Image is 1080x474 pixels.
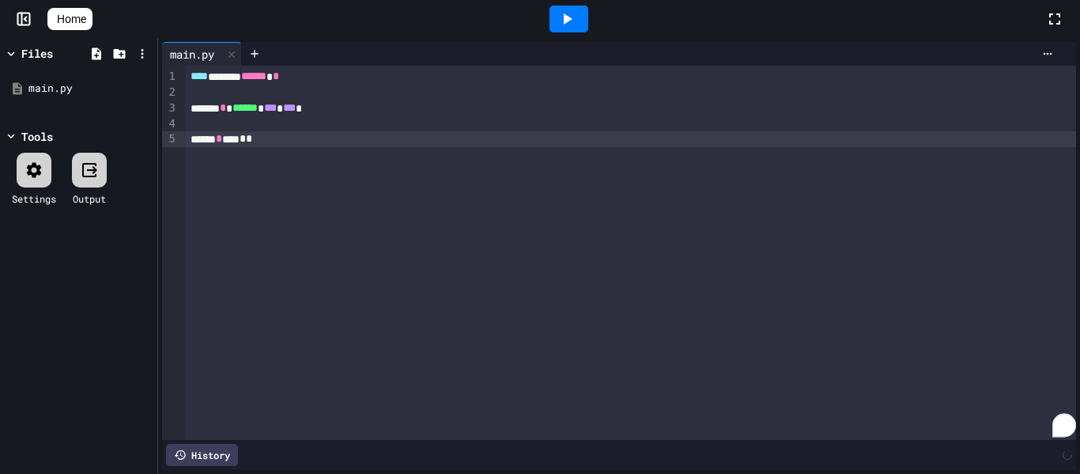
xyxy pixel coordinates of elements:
div: Tools [21,128,53,145]
span: Home [57,11,86,27]
div: main.py [162,42,242,66]
div: main.py [162,46,222,63]
div: 4 [162,116,178,132]
div: main.py [28,81,152,97]
div: Output [73,191,106,206]
div: 5 [162,131,178,147]
a: Home [47,8,93,30]
div: Files [21,45,53,62]
div: 3 [162,100,178,116]
div: To enrich screen reader interactions, please activate Accessibility in Grammarly extension settings [186,66,1076,440]
div: 2 [162,85,178,100]
div: Settings [12,191,56,206]
div: 1 [162,69,178,85]
div: History [166,444,238,466]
